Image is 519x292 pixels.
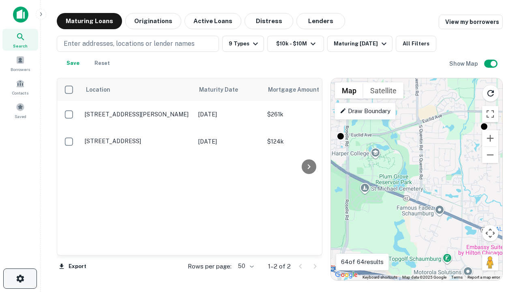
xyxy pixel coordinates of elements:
iframe: Chat Widget [478,227,519,266]
p: 1–2 of 2 [268,262,291,271]
button: Show satellite imagery [363,82,403,99]
button: Distress [244,13,293,29]
th: Location [81,78,194,101]
div: 50 [235,260,255,272]
img: Google [333,270,360,280]
h6: Show Map [449,59,479,68]
button: 9 Types [222,36,264,52]
span: Search [13,43,28,49]
p: Draw Boundary [340,106,390,116]
button: Reset [89,55,115,71]
button: Keyboard shortcuts [362,275,397,280]
a: Search [2,29,38,51]
a: Terms (opens in new tab) [451,275,463,279]
button: Toggle fullscreen view [482,106,498,122]
th: Mortgage Amount [263,78,352,101]
a: Contacts [2,76,38,98]
p: Enter addresses, locations or lender names [64,39,195,49]
a: Saved [2,99,38,121]
div: 0 0 [331,78,502,280]
span: Mortgage Amount [268,85,330,94]
button: Zoom out [482,147,498,163]
span: Maturity Date [199,85,249,94]
button: Map camera controls [482,225,498,241]
button: Reload search area [482,85,499,102]
p: $124k [267,137,348,146]
p: [STREET_ADDRESS] [85,137,190,145]
button: Save your search to get updates of matches that match your search criteria. [60,55,86,71]
button: Lenders [296,13,345,29]
p: [STREET_ADDRESS][PERSON_NAME] [85,111,190,118]
button: Zoom in [482,130,498,146]
p: [DATE] [198,137,259,146]
button: All Filters [396,36,436,52]
p: Rows per page: [188,262,232,271]
button: Maturing [DATE] [327,36,392,52]
button: Show street map [335,82,363,99]
span: Saved [15,113,26,120]
a: Borrowers [2,52,38,74]
button: Export [57,260,88,273]
span: Contacts [12,90,28,96]
a: Report a map error [468,275,500,279]
button: Originations [125,13,181,29]
img: capitalize-icon.png [13,6,28,23]
a: Open this area in Google Maps (opens a new window) [333,270,360,280]
span: Borrowers [11,66,30,73]
span: Location [86,85,110,94]
button: Active Loans [184,13,241,29]
button: Enter addresses, locations or lender names [57,36,219,52]
p: [DATE] [198,110,259,119]
button: $10k - $10M [267,36,324,52]
p: 64 of 64 results [341,257,384,267]
a: View my borrowers [439,15,503,29]
div: Maturing [DATE] [334,39,389,49]
p: $261k [267,110,348,119]
span: Map data ©2025 Google [402,275,446,279]
button: Maturing Loans [57,13,122,29]
th: Maturity Date [194,78,263,101]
